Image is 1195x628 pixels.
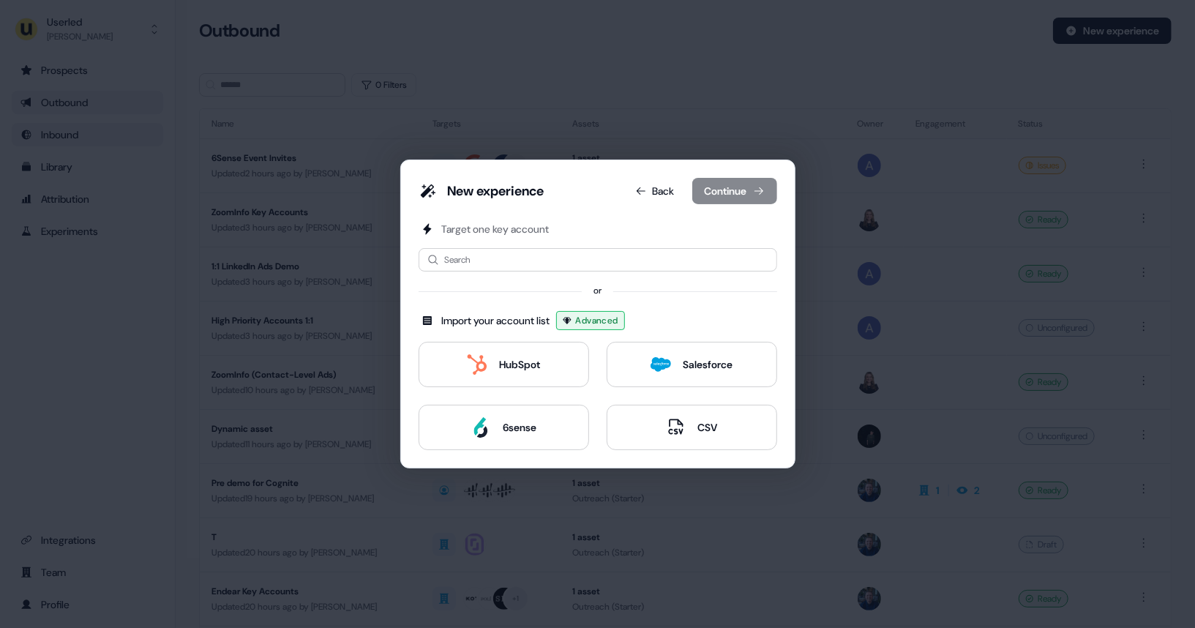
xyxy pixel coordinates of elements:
[503,420,536,435] div: 6sense
[419,342,589,387] button: HubSpot
[607,342,777,387] button: Salesforce
[607,405,777,450] button: CSV
[419,405,589,450] button: 6sense
[623,178,686,204] button: Back
[442,313,550,328] div: Import your account list
[683,357,733,372] div: Salesforce
[698,420,718,435] div: CSV
[499,357,540,372] div: HubSpot
[576,313,618,328] span: Advanced
[593,283,602,298] div: or
[442,222,550,236] div: Target one key account
[448,182,544,200] div: New experience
